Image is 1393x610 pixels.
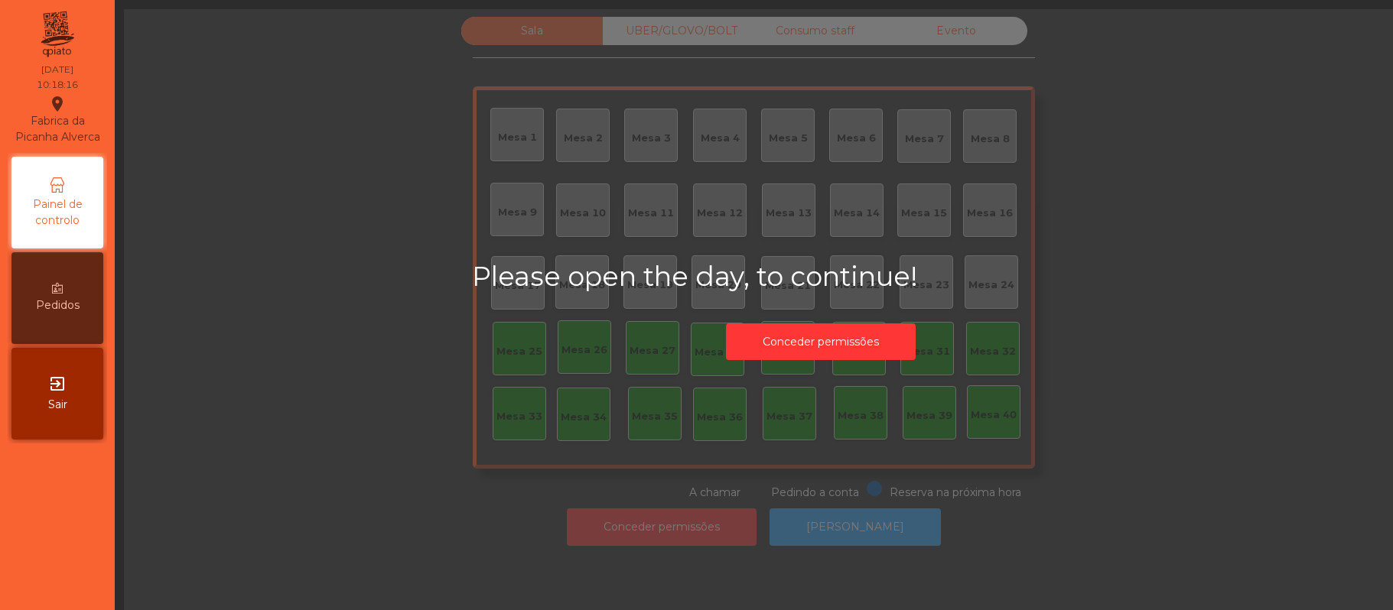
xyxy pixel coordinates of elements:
[48,95,67,113] i: location_on
[15,196,99,229] span: Painel de controlo
[41,63,73,76] div: [DATE]
[36,297,80,313] span: Pedidos
[38,8,76,61] img: qpiato
[12,95,103,145] div: Fabrica da Picanha Alverca
[48,397,67,413] span: Sair
[726,323,916,361] button: Conceder permissões
[48,375,67,393] i: exit_to_app
[37,78,78,92] div: 10:18:16
[472,261,1169,293] h2: Please open the day, to continue!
